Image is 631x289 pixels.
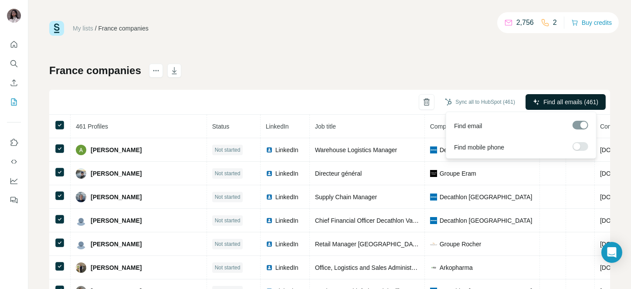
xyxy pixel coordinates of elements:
[91,216,142,225] span: [PERSON_NAME]
[266,241,273,248] img: LinkedIn logo
[315,123,336,130] span: Job title
[430,241,437,248] img: company-logo
[454,122,482,130] span: Find email
[315,170,362,177] span: Directeur général
[7,192,21,208] button: Feedback
[266,146,273,153] img: LinkedIn logo
[315,194,377,201] span: Supply Chain Manager
[7,37,21,52] button: Quick start
[212,123,230,130] span: Status
[275,193,299,201] span: LinkedIn
[430,123,456,130] span: Company
[526,94,606,110] button: Find all emails (461)
[76,192,86,202] img: Avatar
[571,17,612,29] button: Buy credits
[7,135,21,150] button: Use Surfe on LinkedIn
[439,95,521,109] button: Sync all to HubSpot (461)
[266,217,273,224] img: LinkedIn logo
[543,98,598,106] span: Find all emails (461)
[430,170,437,177] img: company-logo
[275,216,299,225] span: LinkedIn
[215,146,241,154] span: Not started
[76,262,86,273] img: Avatar
[7,94,21,110] button: My lists
[275,263,299,272] span: LinkedIn
[315,241,422,248] span: Retail Manager [GEOGRAPHIC_DATA]
[215,170,241,177] span: Not started
[275,146,299,154] span: LinkedIn
[49,21,64,36] img: Surfe Logo
[215,217,241,224] span: Not started
[315,217,439,224] span: Chief Financial Officer Decathlon Value Chain
[430,194,437,201] img: company-logo
[76,145,86,155] img: Avatar
[430,264,437,271] img: company-logo
[215,240,241,248] span: Not started
[98,24,149,33] div: France companies
[91,193,142,201] span: [PERSON_NAME]
[76,123,108,130] span: 461 Profiles
[440,193,533,201] span: Decathlon [GEOGRAPHIC_DATA]
[430,217,437,224] img: company-logo
[266,264,273,271] img: LinkedIn logo
[95,24,97,33] li: /
[315,146,397,153] span: Warehouse Logistics Manager
[7,9,21,23] img: Avatar
[76,215,86,226] img: Avatar
[91,169,142,178] span: [PERSON_NAME]
[275,169,299,178] span: LinkedIn
[266,194,273,201] img: LinkedIn logo
[440,263,473,272] span: Arkopharma
[76,239,86,249] img: Avatar
[440,169,476,178] span: Groupe Eram
[149,64,163,78] button: actions
[73,25,93,32] a: My lists
[91,240,142,248] span: [PERSON_NAME]
[440,216,533,225] span: Decathlon [GEOGRAPHIC_DATA]
[516,17,534,28] p: 2,756
[76,168,86,179] img: Avatar
[91,263,142,272] span: [PERSON_NAME]
[601,242,622,263] div: Open Intercom Messenger
[215,193,241,201] span: Not started
[7,56,21,71] button: Search
[553,17,557,28] p: 2
[215,264,241,272] span: Not started
[7,154,21,170] button: Use Surfe API
[7,75,21,91] button: Enrich CSV
[440,240,482,248] span: Groupe Rocher
[430,146,437,153] img: company-logo
[49,64,141,78] h1: France companies
[91,146,142,154] span: [PERSON_NAME]
[266,123,289,130] span: LinkedIn
[266,170,273,177] img: LinkedIn logo
[315,264,453,271] span: Office, Logistics and Sales Administration Manager
[454,143,504,152] span: Find mobile phone
[275,240,299,248] span: LinkedIn
[440,146,533,154] span: Decathlon [GEOGRAPHIC_DATA]
[7,173,21,189] button: Dashboard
